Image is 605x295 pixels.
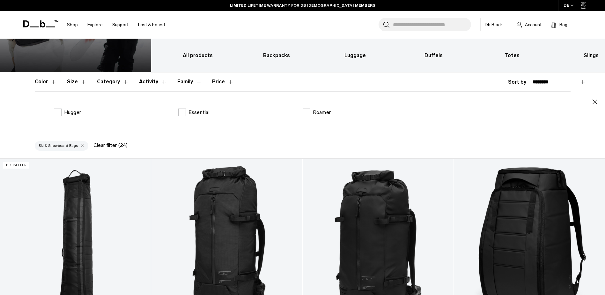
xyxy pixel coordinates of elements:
[212,72,234,91] button: Toggle Price
[517,21,542,28] a: Account
[87,13,103,36] a: Explore
[3,162,29,169] p: Bestseller
[118,142,128,148] span: (24)
[97,72,129,91] button: Toggle Filter
[525,21,542,28] span: Account
[177,72,202,91] button: Toggle Filter
[67,72,87,91] button: Toggle Filter
[551,21,567,28] button: Bag
[243,52,310,59] h3: Backpacks
[188,109,210,116] p: Essential
[35,72,57,91] button: Toggle Filter
[138,13,165,36] a: Lost & Found
[35,141,88,151] button: Ski & Snowboard Bags
[112,13,129,36] a: Support
[230,3,375,8] a: LIMITED LIFETIME WARRANTY FOR DB [DEMOGRAPHIC_DATA] MEMBERS
[164,52,232,59] h3: All products
[67,13,78,36] a: Shop
[481,18,507,31] a: Db Black
[62,11,170,39] nav: Main Navigation
[313,109,331,116] p: Roamer
[479,52,546,59] h3: Totes
[64,109,81,116] p: Hugger
[400,52,468,59] h3: Duffels
[139,72,167,91] button: Toggle Filter
[559,21,567,28] span: Bag
[93,142,128,148] button: Clear filter(24)
[321,52,389,59] h3: Luggage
